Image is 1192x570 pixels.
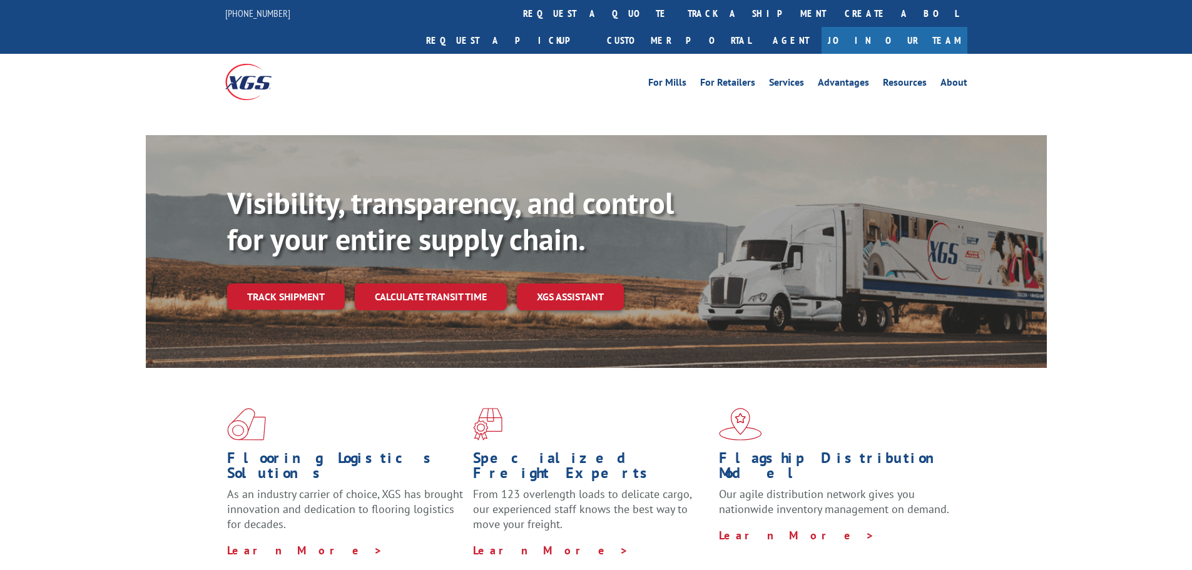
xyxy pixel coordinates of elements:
[818,78,869,91] a: Advantages
[598,27,760,54] a: Customer Portal
[227,408,266,440] img: xgs-icon-total-supply-chain-intelligence-red
[648,78,686,91] a: For Mills
[760,27,822,54] a: Agent
[517,283,624,310] a: XGS ASSISTANT
[719,450,955,487] h1: Flagship Distribution Model
[227,450,464,487] h1: Flooring Logistics Solutions
[719,528,875,542] a: Learn More >
[473,450,710,487] h1: Specialized Freight Experts
[700,78,755,91] a: For Retailers
[417,27,598,54] a: Request a pickup
[227,543,383,557] a: Learn More >
[227,487,463,531] span: As an industry carrier of choice, XGS has brought innovation and dedication to flooring logistics...
[473,487,710,542] p: From 123 overlength loads to delicate cargo, our experienced staff knows the best way to move you...
[822,27,967,54] a: Join Our Team
[227,283,345,310] a: Track shipment
[225,7,290,19] a: [PHONE_NUMBER]
[355,283,507,310] a: Calculate transit time
[769,78,804,91] a: Services
[883,78,927,91] a: Resources
[227,183,674,258] b: Visibility, transparency, and control for your entire supply chain.
[940,78,967,91] a: About
[473,543,629,557] a: Learn More >
[719,487,949,516] span: Our agile distribution network gives you nationwide inventory management on demand.
[473,408,502,440] img: xgs-icon-focused-on-flooring-red
[719,408,762,440] img: xgs-icon-flagship-distribution-model-red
